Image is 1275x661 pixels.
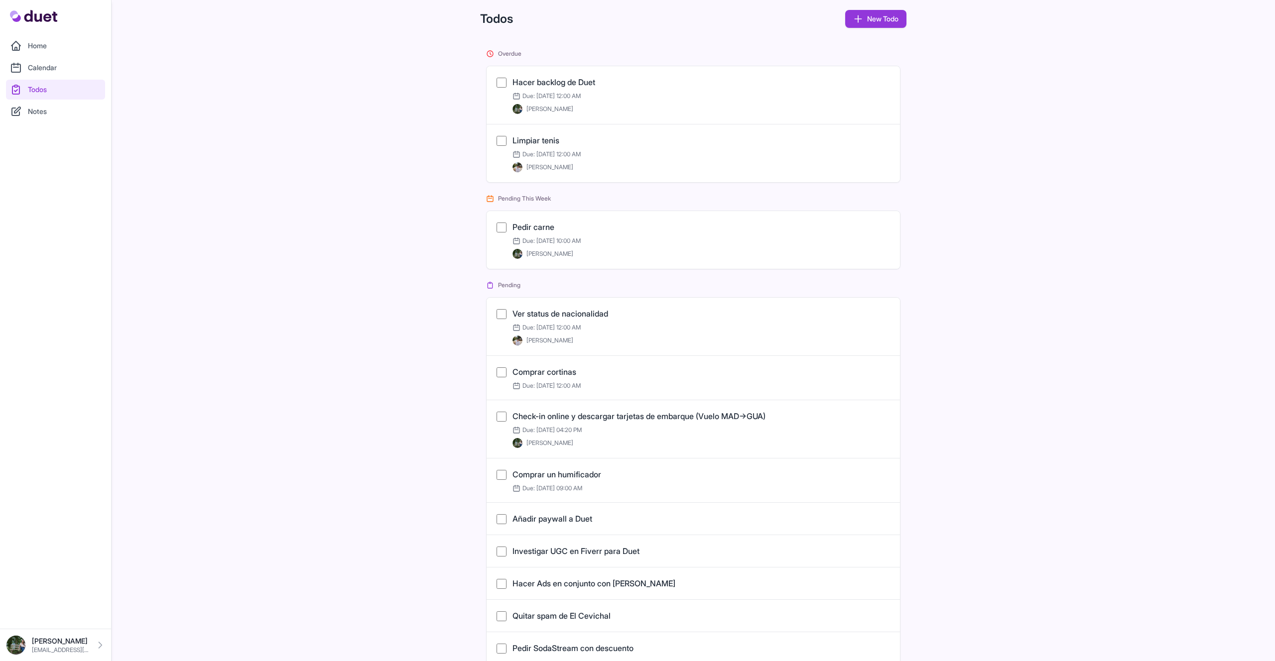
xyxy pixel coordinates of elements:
[526,105,573,113] span: [PERSON_NAME]
[512,382,581,390] span: Due: [DATE] 12:00 AM
[526,439,573,447] span: [PERSON_NAME]
[486,281,900,289] h2: Pending
[512,426,582,434] span: Due: [DATE] 04:20 PM
[6,102,105,121] a: Notes
[845,10,906,28] a: New Todo
[526,250,573,258] span: [PERSON_NAME]
[486,195,900,203] h2: Pending This Week
[512,150,581,158] span: Due: [DATE] 12:00 AM
[512,546,639,556] a: Investigar UGC en Fiverr para Duet
[512,104,522,114] img: DSC08576_Original.jpeg
[512,92,581,100] span: Due: [DATE] 12:00 AM
[512,611,611,621] a: Quitar spam de El Cevichal
[486,50,900,58] h2: Overdue
[512,367,576,377] a: Comprar cortinas
[512,162,522,172] img: IMG_0278.jpeg
[526,163,573,171] span: [PERSON_NAME]
[512,324,581,331] span: Due: [DATE] 12:00 AM
[512,514,592,524] a: Añadir paywall a Duet
[512,469,601,479] a: Comprar un humificador
[526,336,573,344] span: [PERSON_NAME]
[6,635,105,655] a: [PERSON_NAME] [EMAIL_ADDRESS][DOMAIN_NAME]
[512,222,554,232] a: Pedir carne
[512,249,522,259] img: DSC08576_Original.jpeg
[512,438,522,448] img: DSC08576_Original.jpeg
[6,36,105,56] a: Home
[512,484,582,492] span: Due: [DATE] 09:00 AM
[512,643,634,653] a: Pedir SodaStream con descuento
[512,77,595,87] a: Hacer backlog de Duet
[32,646,89,654] p: [EMAIL_ADDRESS][DOMAIN_NAME]
[512,335,522,345] img: IMG_0278.jpeg
[6,635,26,655] img: DSC08576_Original.jpeg
[512,578,675,588] a: Hacer Ads en conjunto con [PERSON_NAME]
[512,135,559,145] a: Limpiar tenis
[480,11,513,27] h1: Todos
[512,309,608,319] a: Ver status de nacionalidad
[32,636,89,646] p: [PERSON_NAME]
[512,237,581,245] span: Due: [DATE] 10:00 AM
[512,411,765,421] a: Check-in online y descargar tarjetas de embarque (Vuelo MAD→GUA)
[6,80,105,100] a: Todos
[6,58,105,78] a: Calendar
